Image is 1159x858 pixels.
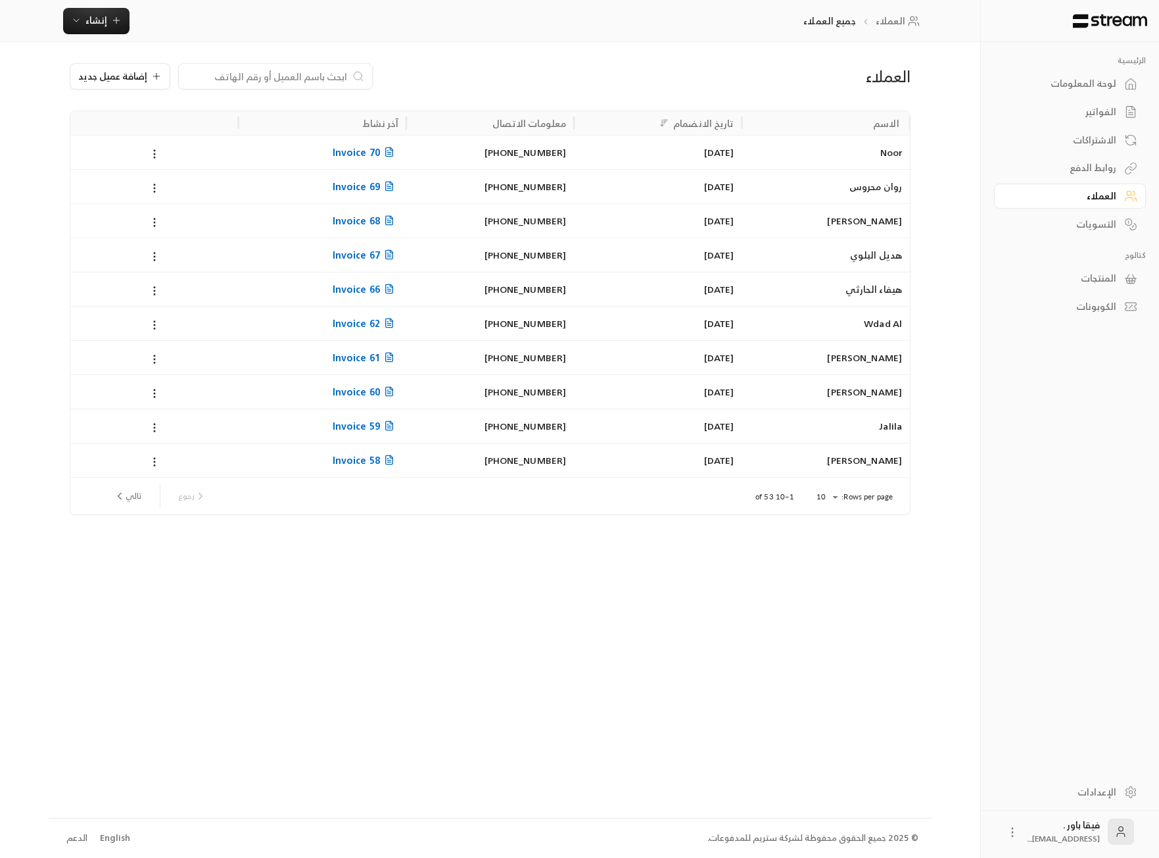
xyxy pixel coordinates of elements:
a: الفواتير [994,99,1146,125]
div: لوحة المعلومات [1010,77,1116,90]
div: [DATE] [582,272,734,306]
span: Invoice 70 [333,144,398,161]
div: فيقا باور . [1027,819,1100,845]
div: روابط الدفع [1010,161,1116,174]
div: Jalila [750,409,902,443]
button: next page [108,485,147,507]
p: 1–10 of 53 [755,492,794,502]
span: إنشاء [85,12,107,28]
a: الإعدادات [994,779,1146,805]
div: المنتجات [1010,272,1116,285]
div: التسويات [1010,218,1116,231]
div: [PHONE_NUMBER] [414,341,566,374]
p: كتالوج [994,250,1146,261]
span: Invoice 60 [333,384,398,400]
div: [PHONE_NUMBER] [414,443,566,477]
div: الاشتراكات [1010,134,1116,147]
div: [DATE] [582,341,734,374]
div: Noor [750,136,902,169]
div: [DATE] [582,375,734,409]
div: [PHONE_NUMBER] [414,375,566,409]
div: [DATE] [582,204,734,238]
div: [DATE] [582,443,734,477]
a: روابط الدفع [994,155,1146,181]
div: تاريخ الانضمام [673,115,734,132]
div: © 2025 جميع الحقوق محفوظة لشركة ستريم للمدفوعات. [707,832,918,845]
p: Rows per page: [841,492,893,502]
a: لوحة المعلومات [994,71,1146,97]
span: إضافة عميل جديد [78,72,147,81]
span: Invoice 62 [333,315,398,332]
nav: breadcrumb [803,14,924,28]
a: التسويات [994,211,1146,237]
div: [PERSON_NAME] [750,375,902,409]
div: هديل البلوي [750,238,902,272]
button: Sort [656,115,672,131]
div: [PERSON_NAME] [750,204,902,238]
p: جميع العملاء [803,14,855,28]
div: [PHONE_NUMBER] [414,409,566,443]
span: Invoice 58 [333,452,398,468]
img: Logo [1072,14,1148,28]
div: الكوبونات [1010,300,1116,313]
div: English [100,832,130,845]
a: الاشتراكات [994,127,1146,153]
a: المنتجات [994,266,1146,291]
div: الاسم [873,115,899,132]
div: [PHONE_NUMBER] [414,204,566,238]
div: [PHONE_NUMBER] [414,272,566,306]
div: روان محروس [750,170,902,203]
div: [PERSON_NAME] [750,443,902,477]
div: [PHONE_NUMBER] [414,238,566,272]
div: آخر نشاط [363,115,398,132]
a: العملاء [994,184,1146,209]
div: [DATE] [582,409,734,443]
span: Invoice 69 [333,178,398,195]
button: إضافة عميل جديد [70,63,170,89]
div: معلومات الاتصال [492,115,567,132]
div: الإعدادات [1010,786,1116,799]
div: 10 [810,489,841,505]
span: Invoice 67 [333,247,398,263]
span: Invoice 68 [333,213,398,229]
div: العملاء [1010,189,1116,203]
div: [DATE] [582,170,734,203]
div: العملاء [639,66,911,87]
div: [PHONE_NUMBER] [414,136,566,169]
span: Invoice 59 [333,418,398,434]
span: Invoice 66 [333,281,398,297]
div: [DATE] [582,136,734,169]
div: هيفاء الحارثي [750,272,902,306]
div: [PHONE_NUMBER] [414,307,566,340]
a: الدعم [62,826,91,850]
div: [PHONE_NUMBER] [414,170,566,203]
a: العملاء [876,14,924,28]
a: الكوبونات [994,294,1146,320]
div: الفواتير [1010,105,1116,118]
span: Invoice 61 [333,349,398,366]
p: الرئيسية [994,55,1146,66]
div: [PERSON_NAME] [750,341,902,374]
input: ابحث باسم العميل أو رقم الهاتف [187,69,347,84]
div: [DATE] [582,307,734,340]
div: Wdad Al [750,307,902,340]
button: إنشاء [63,8,130,34]
span: [EMAIL_ADDRESS].... [1027,832,1100,845]
div: [DATE] [582,238,734,272]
